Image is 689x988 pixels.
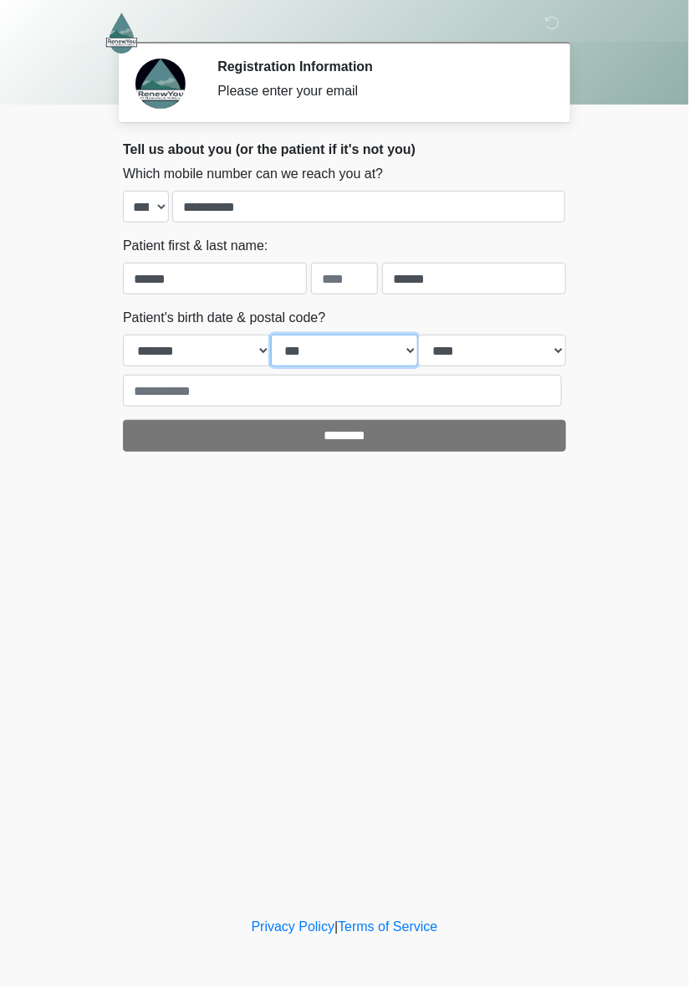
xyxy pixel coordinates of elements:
a: Privacy Policy [252,920,335,934]
a: Terms of Service [338,920,437,934]
h2: Tell us about you (or the patient if it's not you) [123,141,566,157]
label: Which mobile number can we reach you at? [123,164,383,184]
label: Patient's birth date & postal code? [123,308,325,328]
label: Patient first & last name: [123,236,268,256]
img: RenewYou IV Hydration and Wellness Logo [106,13,137,54]
a: | [334,920,338,934]
h2: Registration Information [217,59,541,74]
div: Please enter your email [217,81,541,101]
img: Agent Avatar [135,59,186,109]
